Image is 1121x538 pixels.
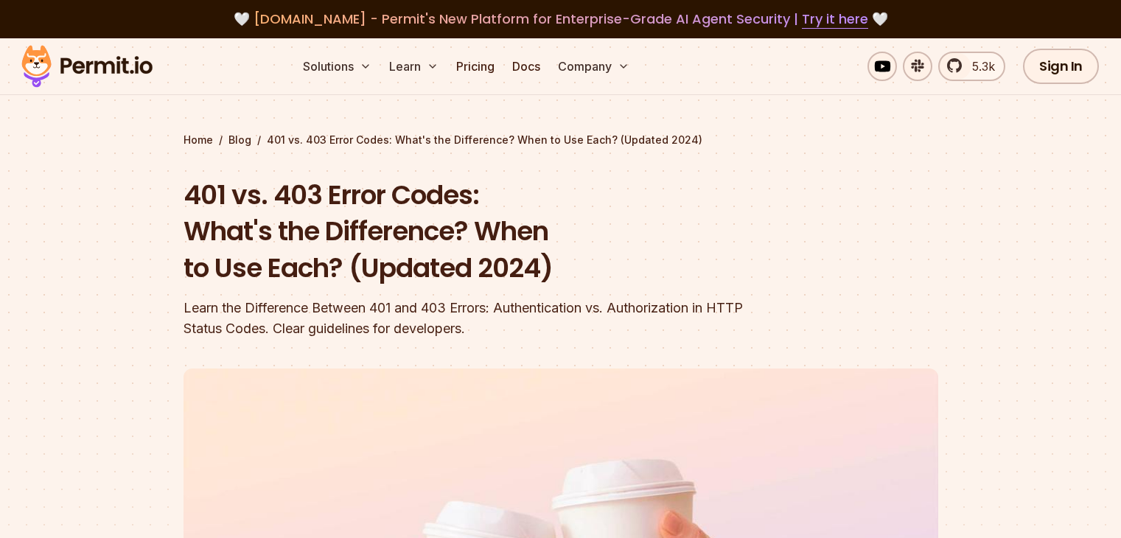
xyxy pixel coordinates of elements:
[15,41,159,91] img: Permit logo
[184,177,750,287] h1: 401 vs. 403 Error Codes: What's the Difference? When to Use Each? (Updated 2024)
[552,52,635,81] button: Company
[184,133,938,147] div: / /
[1023,49,1099,84] a: Sign In
[450,52,500,81] a: Pricing
[383,52,444,81] button: Learn
[938,52,1005,81] a: 5.3k
[297,52,377,81] button: Solutions
[254,10,868,28] span: [DOMAIN_NAME] - Permit's New Platform for Enterprise-Grade AI Agent Security |
[963,57,995,75] span: 5.3k
[184,298,750,339] div: Learn the Difference Between 401 and 403 Errors: Authentication vs. Authorization in HTTP Status ...
[228,133,251,147] a: Blog
[506,52,546,81] a: Docs
[802,10,868,29] a: Try it here
[184,133,213,147] a: Home
[35,9,1086,29] div: 🤍 🤍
